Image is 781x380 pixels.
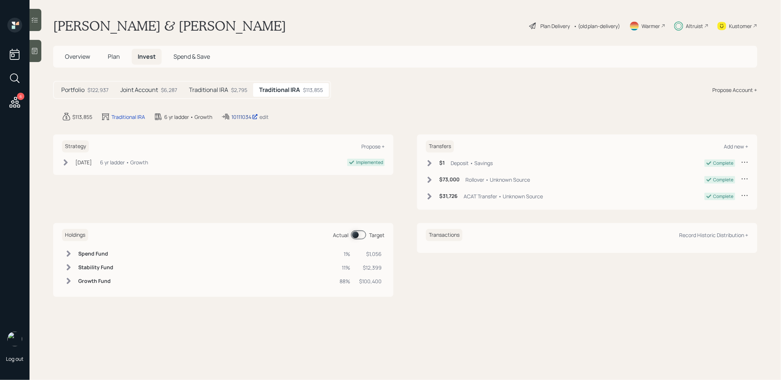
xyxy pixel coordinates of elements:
div: Propose Account + [713,86,757,94]
h6: $1 [439,160,445,166]
div: Implemented [356,159,383,166]
div: Log out [6,355,24,362]
h5: Traditional IRA [189,86,228,93]
span: Plan [108,52,120,61]
div: 1% [340,250,350,258]
div: Deposit • Savings [451,159,493,167]
h1: [PERSON_NAME] & [PERSON_NAME] [53,18,286,34]
div: Traditional IRA [111,113,145,121]
div: Complete [713,193,734,200]
h6: Holdings [62,229,88,241]
img: treva-nostdahl-headshot.png [7,332,22,346]
div: $113,855 [303,86,323,94]
div: $2,795 [231,86,247,94]
div: Actual [333,231,348,239]
div: $113,855 [72,113,92,121]
div: Warmer [642,22,660,30]
div: Complete [713,177,734,183]
h5: Portfolio [61,86,85,93]
div: $100,400 [359,277,382,285]
div: Propose + [361,143,385,150]
div: $12,399 [359,264,382,271]
div: Add new + [724,143,749,150]
div: ACAT Transfer • Unknown Source [464,192,543,200]
h6: Strategy [62,140,89,153]
div: 6 yr ladder • Growth [164,113,212,121]
div: Record Historic Distribution + [679,232,749,239]
div: [DATE] [75,158,92,166]
h6: $73,000 [439,177,460,183]
h6: Growth Fund [78,278,113,284]
div: $6,287 [161,86,177,94]
h6: Spend Fund [78,251,113,257]
div: Target [369,231,385,239]
span: Spend & Save [173,52,210,61]
div: 88% [340,277,350,285]
h6: Stability Fund [78,264,113,271]
div: 6 yr ladder • Growth [100,158,148,166]
h6: Transactions [426,229,462,241]
div: Rollover • Unknown Source [465,176,530,184]
div: • (old plan-delivery) [574,22,620,30]
div: 10111034 [231,113,258,121]
div: Altruist [686,22,703,30]
div: edit [259,113,269,120]
h6: $31,726 [439,193,458,199]
h5: Traditional IRA [259,86,300,93]
h5: Joint Account [120,86,158,93]
div: 11% [340,264,350,271]
h6: Transfers [426,140,454,153]
div: Kustomer [729,22,752,30]
div: Complete [713,160,734,167]
div: $1,056 [359,250,382,258]
div: 6 [17,93,24,100]
div: $122,937 [87,86,109,94]
div: Plan Delivery [540,22,570,30]
span: Invest [138,52,156,61]
span: Overview [65,52,90,61]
